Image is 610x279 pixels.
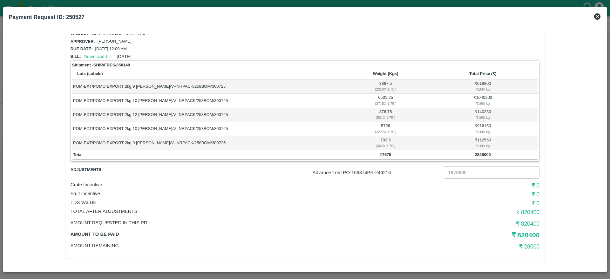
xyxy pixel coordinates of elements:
[429,143,537,149] div: ₹ 160 / kg
[73,152,83,157] b: Total
[344,115,427,120] div: ( 501 X 1.75 )
[428,80,538,94] td: ₹ 618800
[98,38,132,44] p: [PERSON_NAME]
[9,14,85,20] b: Payment Request ID: 250527
[72,136,343,150] td: POM-EXT/POMO EXPORT 2kg 9 [PERSON_NAME]/V--NRPACK/258BOM/300725
[428,108,538,122] td: ₹ 140280
[429,86,537,92] div: ₹ 160 / kg
[343,122,428,136] td: 5726
[71,46,93,51] span: Due date:
[72,80,343,94] td: POM-EXT/POMO EXPORT 2kg 9 [PERSON_NAME]/V--NRPACK/258BOM/300725
[71,199,383,206] p: TDS VALUE
[380,152,391,157] b: 17675
[383,231,539,240] h5: ₹ 820400
[343,136,428,150] td: 703.5
[71,166,149,174] span: Adjustments
[72,108,343,122] td: POM-EXT/POMO EXPORT 2kg 12 [PERSON_NAME]/V--NRPACK/258BOM/300725
[429,101,537,106] div: ₹ 160 / kg
[373,71,398,76] b: Weight (Kgs)
[71,181,383,188] p: Crate Incentive
[343,80,428,94] td: 3867.5
[383,181,539,190] h6: ₹ 0
[383,208,539,217] h6: ₹ 820400
[444,166,540,178] input: Advance
[71,54,81,59] span: Bill:
[344,101,427,106] div: ( 3715 X 1.75 )
[428,94,538,108] td: ₹ 1040200
[95,46,126,52] p: [DATE] 12:00 AM
[84,54,112,59] a: Download bill
[469,71,497,76] b: Total Price (₹)
[72,62,130,68] strong: Shipment - SHIP/FRES/350149
[383,190,539,199] h6: ₹ 0
[429,129,537,135] div: ₹ 160 / kg
[343,94,428,108] td: 6501.25
[71,190,383,197] p: Fruit Incentive
[383,242,539,251] h6: ₹ 28000
[77,71,103,76] b: Lots (Labels)
[343,108,428,122] td: 876.75
[383,199,539,208] h6: ₹ 0
[344,143,427,149] div: ( 402 X 1.75 )
[117,54,132,59] span: [DATE]
[72,94,343,108] td: POM-EXT/POMO EXPORT 2kg 10 [PERSON_NAME]/V--NRPACK/258BOM/300725
[344,129,427,135] div: ( 3272 X 1.75 )
[428,122,538,136] td: ₹ 916160
[313,169,441,176] p: Advance from PO- 166374 PR- 246216
[428,136,538,150] td: ₹ 112560
[72,122,343,136] td: POM-EXT/POMO EXPORT 2kg 10 [PERSON_NAME]/V--NRPACK/258BOM/300725
[344,86,427,92] div: ( 2210 X 1.75 )
[383,219,539,228] h6: ₹ 820400
[71,242,383,249] p: Amount Remaining
[429,115,537,120] div: ₹ 160 / kg
[71,208,383,215] p: Total After adjustments
[475,152,491,157] b: 2828000
[71,39,95,44] span: Approver:
[71,219,383,226] p: Amount Requested in this PR
[71,231,383,238] p: Amount to be paid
